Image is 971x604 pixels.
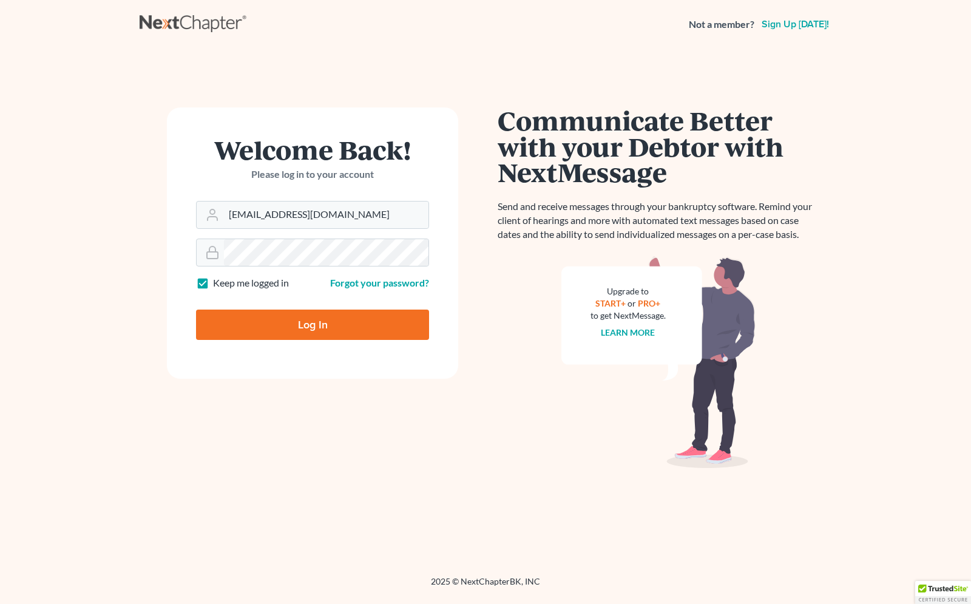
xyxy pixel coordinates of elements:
div: TrustedSite Certified [915,581,971,604]
strong: Not a member? [689,18,754,32]
span: or [628,298,637,308]
div: to get NextMessage. [590,310,666,322]
label: Keep me logged in [213,276,289,290]
p: Send and receive messages through your bankruptcy software. Remind your client of hearings and mo... [498,200,819,242]
a: Forgot your password? [330,277,429,288]
input: Log In [196,310,429,340]
a: Sign up [DATE]! [759,19,831,29]
a: Learn more [601,327,655,338]
p: Please log in to your account [196,168,429,182]
div: Upgrade to [590,285,666,297]
img: nextmessage_bg-59042aed3d76b12b5cd301f8e5b87938c9018125f34e5fa2b7a6b67550977c72.svg [561,256,756,469]
div: 2025 © NextChapterBK, INC [140,575,831,597]
h1: Welcome Back! [196,137,429,163]
a: PRO+ [638,298,661,308]
a: START+ [596,298,626,308]
h1: Communicate Better with your Debtor with NextMessage [498,107,819,185]
input: Email Address [224,202,428,228]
